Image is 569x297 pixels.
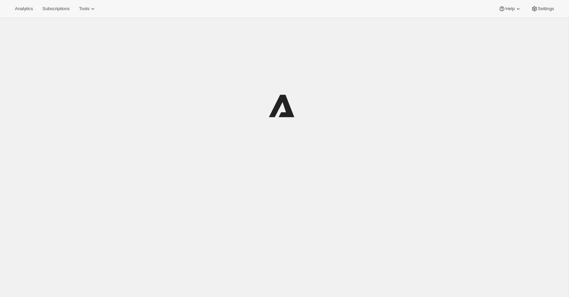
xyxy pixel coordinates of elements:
[42,6,69,11] span: Subscriptions
[38,4,73,14] button: Subscriptions
[538,6,554,11] span: Settings
[11,4,37,14] button: Analytics
[75,4,100,14] button: Tools
[527,4,558,14] button: Settings
[494,4,525,14] button: Help
[505,6,514,11] span: Help
[15,6,33,11] span: Analytics
[79,6,89,11] span: Tools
